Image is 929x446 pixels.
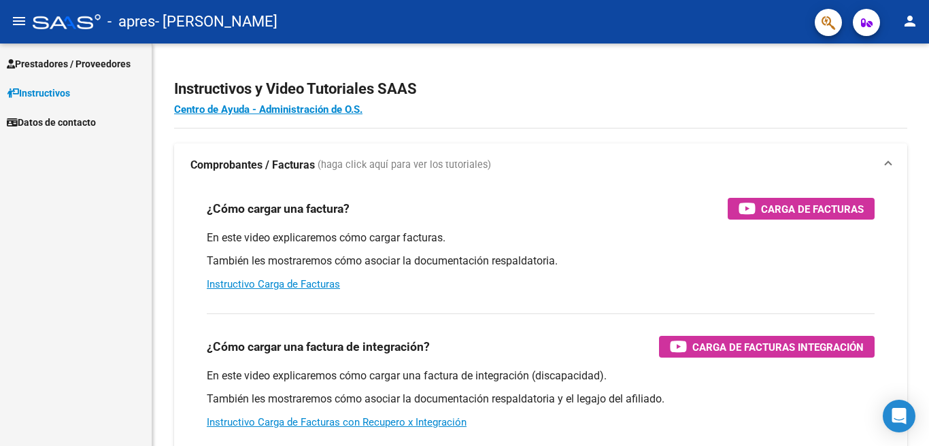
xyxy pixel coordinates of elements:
strong: Comprobantes / Facturas [190,158,315,173]
button: Carga de Facturas [728,198,875,220]
span: Datos de contacto [7,115,96,130]
p: También les mostraremos cómo asociar la documentación respaldatoria. [207,254,875,269]
a: Centro de Ayuda - Administración de O.S. [174,103,362,116]
h3: ¿Cómo cargar una factura? [207,199,350,218]
span: Prestadores / Proveedores [7,56,131,71]
div: Open Intercom Messenger [883,400,915,432]
p: También les mostraremos cómo asociar la documentación respaldatoria y el legajo del afiliado. [207,392,875,407]
span: (haga click aquí para ver los tutoriales) [318,158,491,173]
mat-icon: menu [11,13,27,29]
p: En este video explicaremos cómo cargar facturas. [207,230,875,245]
h3: ¿Cómo cargar una factura de integración? [207,337,430,356]
span: - apres [107,7,155,37]
span: Carga de Facturas Integración [692,339,864,356]
mat-expansion-panel-header: Comprobantes / Facturas (haga click aquí para ver los tutoriales) [174,143,907,187]
a: Instructivo Carga de Facturas con Recupero x Integración [207,416,467,428]
h2: Instructivos y Video Tutoriales SAAS [174,76,907,102]
a: Instructivo Carga de Facturas [207,278,340,290]
mat-icon: person [902,13,918,29]
span: Instructivos [7,86,70,101]
span: - [PERSON_NAME] [155,7,277,37]
button: Carga de Facturas Integración [659,336,875,358]
p: En este video explicaremos cómo cargar una factura de integración (discapacidad). [207,368,875,383]
span: Carga de Facturas [761,201,864,218]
